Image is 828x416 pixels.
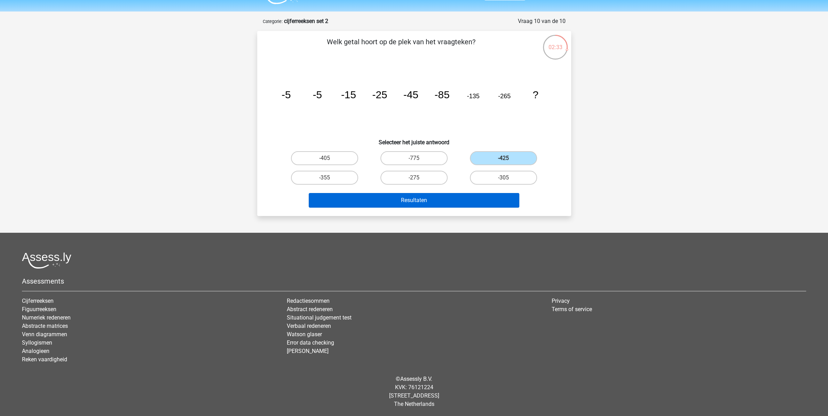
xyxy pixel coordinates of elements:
[263,19,283,24] small: Categorie:
[470,171,537,185] label: -305
[287,339,334,346] a: Error data checking
[22,323,68,329] a: Abstracte matrices
[542,34,568,52] div: 02:33
[341,89,356,100] tspan: -15
[403,89,418,100] tspan: -45
[268,37,534,57] p: Welk getal hoort op de plek van het vraagteken?
[22,306,56,313] a: Figuurreeksen
[287,348,329,354] a: [PERSON_NAME]
[287,306,333,313] a: Abstract redeneren
[380,171,448,185] label: -275
[313,89,322,100] tspan: -5
[284,18,328,24] strong: cijferreeksen set 2
[22,331,67,338] a: Venn diagrammen
[22,356,67,363] a: Reken vaardigheid
[434,89,449,100] tspan: -85
[400,376,432,382] a: Assessly B.V.
[498,93,511,100] tspan: -265
[22,339,52,346] a: Syllogismen
[372,89,387,100] tspan: -25
[470,151,537,165] label: -425
[22,314,71,321] a: Numeriek redeneren
[287,298,330,304] a: Redactiesommen
[22,298,54,304] a: Cijferreeksen
[22,348,49,354] a: Analogieen
[22,277,806,285] h5: Assessments
[552,298,570,304] a: Privacy
[309,193,519,208] button: Resultaten
[22,252,71,269] img: Assessly logo
[467,93,479,100] tspan: -135
[518,17,566,25] div: Vraag 10 van de 10
[287,331,322,338] a: Watson glaser
[287,314,352,321] a: Situational judgement test
[268,133,560,146] h6: Selecteer het juiste antwoord
[291,151,358,165] label: -405
[552,306,592,313] a: Terms of service
[281,89,291,100] tspan: -5
[533,89,538,100] tspan: ?
[291,171,358,185] label: -355
[17,369,811,414] div: © KVK: 76121224 [STREET_ADDRESS] The Netherlands
[287,323,331,329] a: Verbaal redeneren
[380,151,448,165] label: -775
